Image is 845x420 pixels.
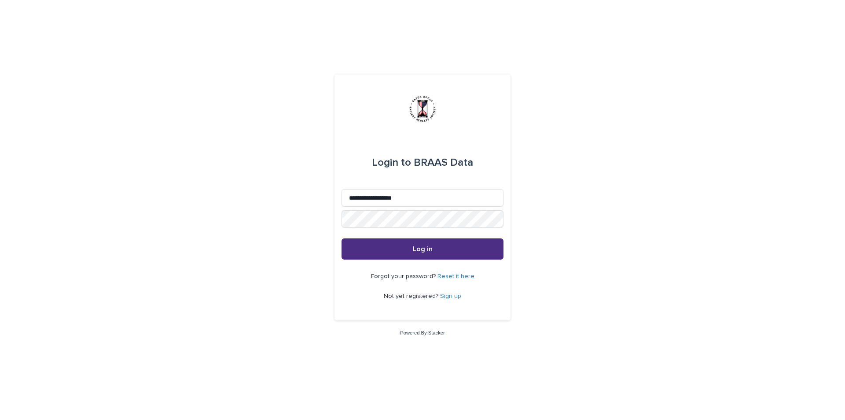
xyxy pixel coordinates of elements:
[437,273,474,279] a: Reset it here
[409,96,436,122] img: BsxibNoaTPe9uU9VL587
[413,245,433,253] span: Log in
[384,293,440,299] span: Not yet registered?
[372,157,411,168] span: Login to
[342,238,503,260] button: Log in
[440,293,461,299] a: Sign up
[372,150,473,175] div: BRAAS Data
[400,330,445,335] a: Powered By Stacker
[371,273,437,279] span: Forgot your password?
